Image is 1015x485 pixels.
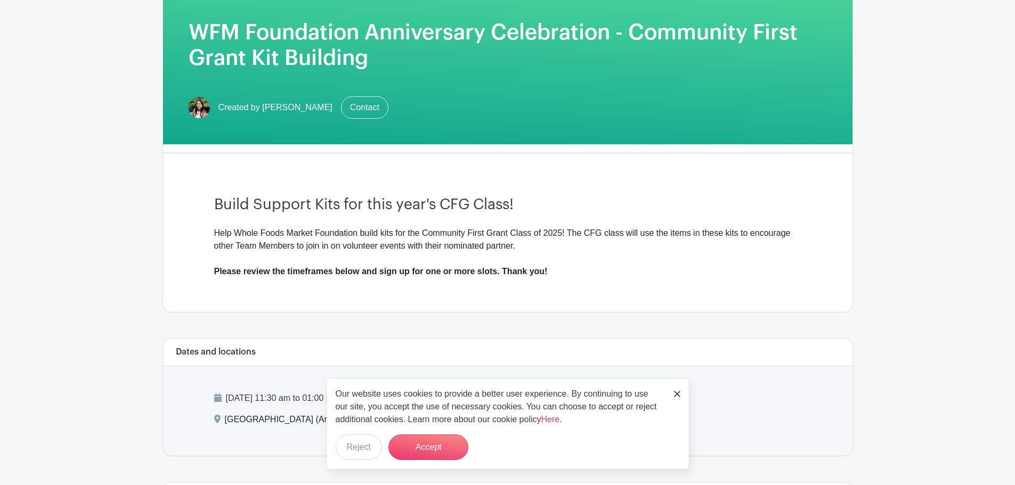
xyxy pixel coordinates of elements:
[388,434,468,460] button: Accept
[214,267,548,276] strong: Please review the timeframes below and sign up for one or more slots. Thank you!
[214,227,801,278] div: Help Whole Foods Market Foundation build kits for the Community First Grant Class of 2025! The CF...
[341,96,388,119] a: Contact
[336,388,663,426] p: Our website uses cookies to provide a better user experience. By continuing to use our site, you ...
[674,391,680,397] img: close_button-5f87c8562297e5c2d7936805f587ecaba9071eb48480494691a3f1689db116b3.svg
[189,97,210,118] img: mireya.jpg
[336,434,382,460] button: Reject
[189,20,827,71] h1: WFM Foundation Anniversary Celebration - Community First Grant Kit Building
[225,413,459,430] div: [GEOGRAPHIC_DATA] (Arbor Trails/[GEOGRAPHIC_DATA]),
[218,101,332,114] span: Created by [PERSON_NAME]
[541,415,560,424] a: Here
[214,392,801,405] p: [DATE] 11:30 am to 01:00 pm
[176,347,256,357] h6: Dates and locations
[214,196,801,214] h3: Build Support Kits for this year's CFG Class!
